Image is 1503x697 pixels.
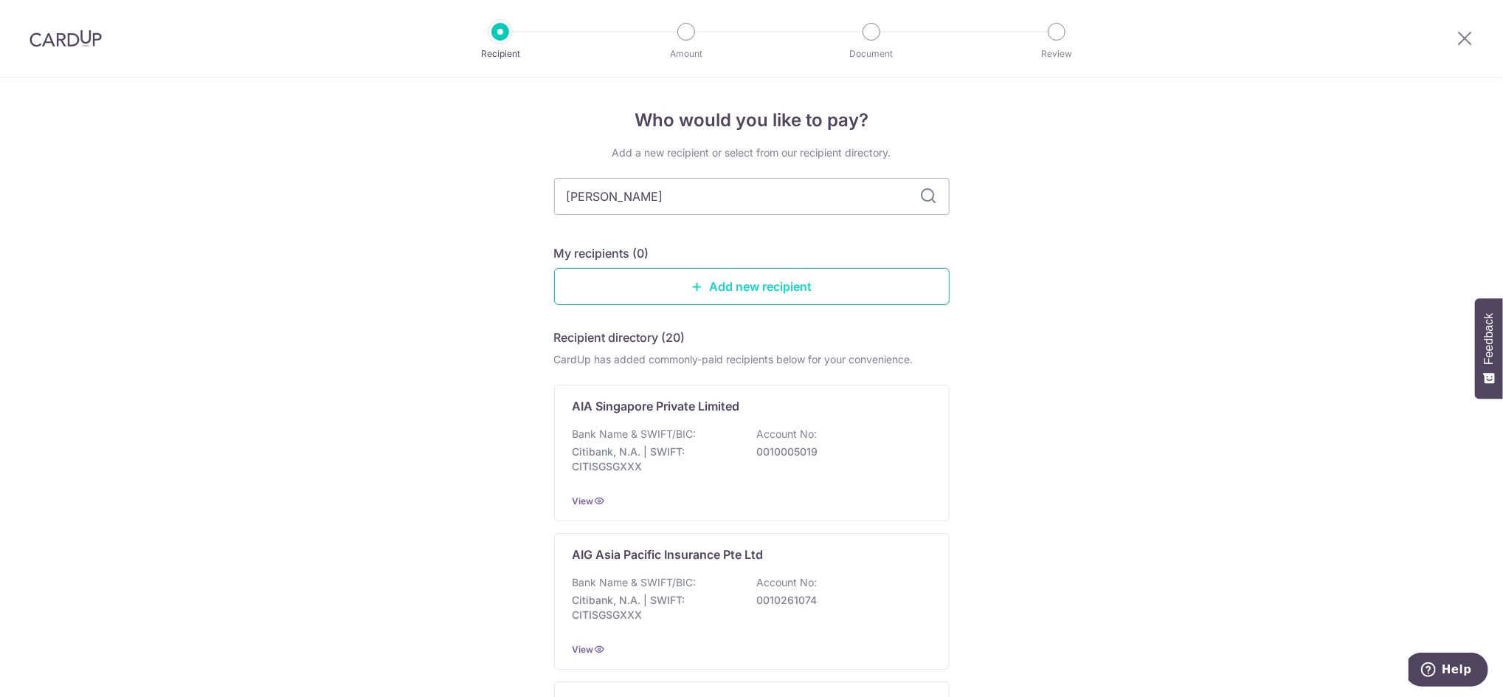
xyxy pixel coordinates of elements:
h5: My recipients (0) [554,244,649,262]
p: Recipient [446,47,555,61]
p: Amount [632,47,741,61]
div: CardUp has added commonly-paid recipients below for your convenience. [554,352,950,367]
input: Search for any recipient here [554,178,950,215]
a: View [573,644,594,655]
a: View [573,495,594,507]
p: Document [817,47,926,61]
p: 0010261074 [757,593,922,608]
a: Add new recipient [554,268,950,305]
p: Account No: [757,427,818,442]
p: AIG Asia Pacific Insurance Pte Ltd [573,546,764,563]
h4: Who would you like to pay? [554,107,950,134]
iframe: Opens a widget where you can find more information [1409,653,1488,690]
p: Bank Name & SWIFT/BIC: [573,575,697,590]
p: Account No: [757,575,818,590]
p: Citibank, N.A. | SWIFT: CITISGSGXXX [573,593,738,622]
p: Bank Name & SWIFT/BIC: [573,427,697,442]
p: AIA Singapore Private Limited [573,397,740,415]
p: Review [1002,47,1111,61]
img: CardUp [30,30,102,47]
div: Add a new recipient or select from our recipient directory. [554,145,950,160]
p: 0010005019 [757,444,922,459]
h5: Recipient directory (20) [554,329,685,346]
button: Feedback - Show survey [1475,298,1503,399]
span: Feedback [1482,313,1496,365]
p: Citibank, N.A. | SWIFT: CITISGSGXXX [573,444,738,474]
